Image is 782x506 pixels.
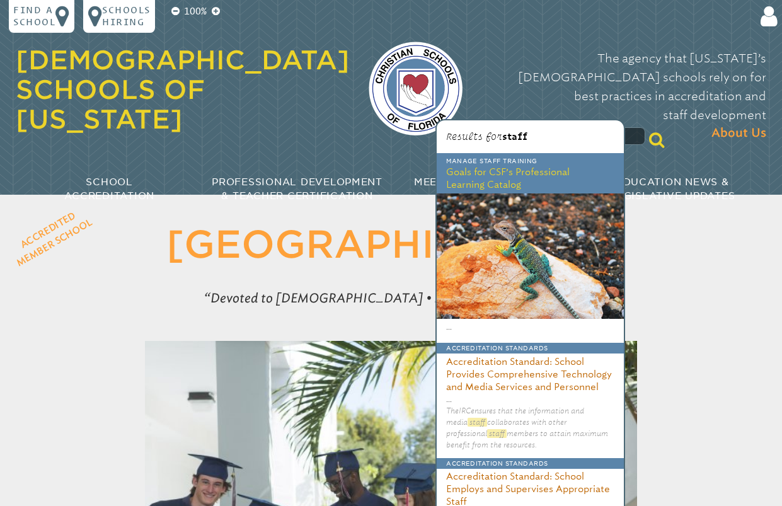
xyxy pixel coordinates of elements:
p: Accreditation Standards [437,343,624,354]
h3: Goals for CSF’s Professional Learning Catalog [437,166,624,194]
p: Schools Hiring [102,4,150,28]
p: … [446,321,614,333]
p: Results for [446,130,614,144]
span: IRC [459,406,471,415]
img: csf-logo-web-colors.png [369,42,463,135]
h1: [GEOGRAPHIC_DATA] [89,223,693,266]
p: 100% [181,4,209,18]
a: Goals for CSF’s Professional Learning Catalog [446,166,614,322]
span: Professional Development & Teacher Certification [212,176,382,202]
p: Devoted to [DEMOGRAPHIC_DATA] • Dedicated to Excellence [127,285,655,313]
p: Find a school [13,4,55,28]
img: fuaigwmhppm-dorian-kartalovski_791_530_85_s_c1.jpg [437,193,624,319]
span: About Us [711,124,766,143]
p: The ensures that the information and media collaborates with other professional members to attain... [446,406,614,451]
span: School Accreditation [64,176,154,202]
mark: staff [487,429,507,438]
span: Meetings & Workshops for Educators [414,176,556,202]
p: … [446,394,614,406]
a: Accreditation Standard: School Provides Comprehensive Technology and Media Services and Personnel [446,354,614,394]
span: staff [502,131,527,142]
p: Manage Staff Training [437,153,624,166]
h3: Accreditation Standard: School Provides Comprehensive Technology and Media Services and Personnel [437,354,624,394]
mark: staff [468,418,487,427]
p: The agency that [US_STATE]’s [DEMOGRAPHIC_DATA] schools rely on for best practices in accreditati... [481,49,766,143]
p: Accreditation Standards [437,458,624,469]
a: [DEMOGRAPHIC_DATA] Schools of [US_STATE] [16,45,350,135]
span: Education News & Legislative Updates [610,176,735,202]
